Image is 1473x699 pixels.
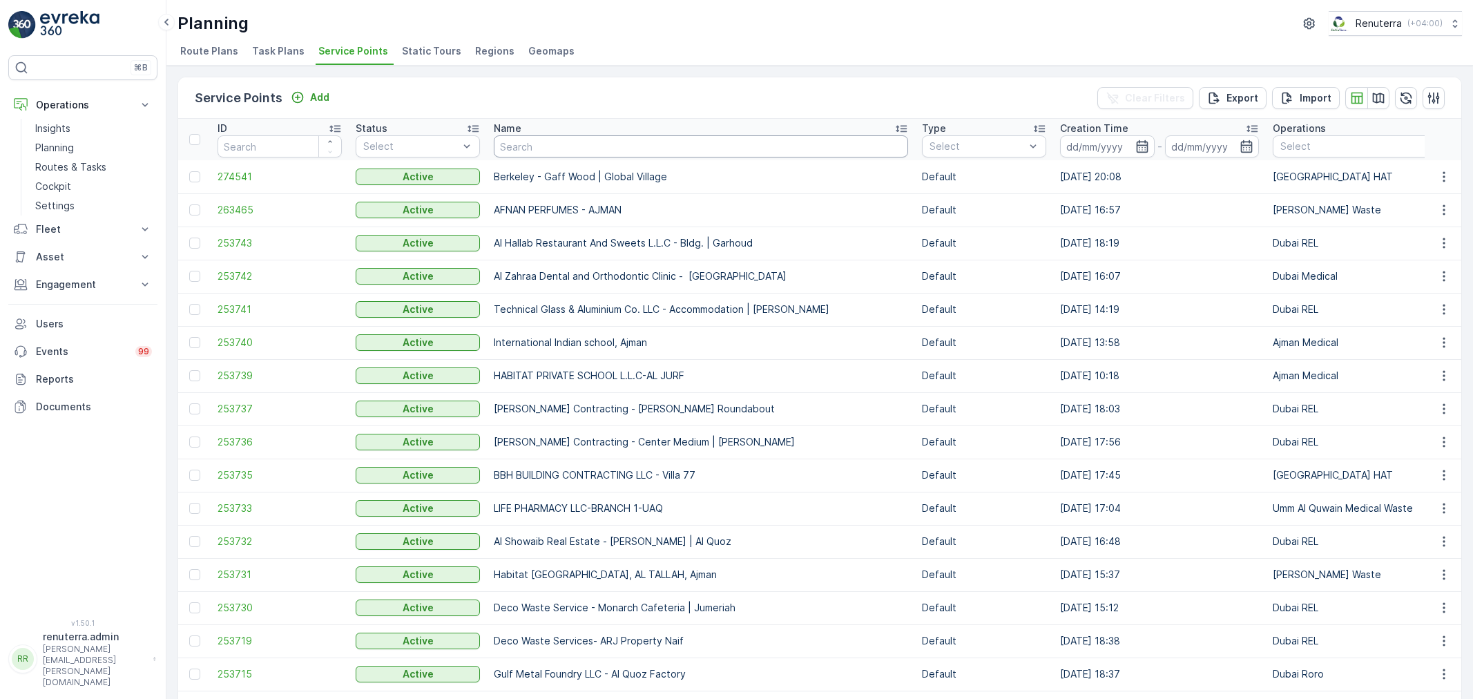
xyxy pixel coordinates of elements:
p: Clear Filters [1125,91,1185,105]
button: Active [356,367,480,384]
span: 253742 [218,269,342,283]
td: [DATE] 10:18 [1053,359,1266,392]
p: Active [403,601,434,615]
a: 253737 [218,402,342,416]
p: ⌘B [134,62,148,73]
p: Name [494,122,521,135]
p: Active [403,435,434,449]
a: Settings [30,196,157,216]
a: 253740 [218,336,342,349]
a: Users [8,310,157,338]
div: Toggle Row Selected [189,470,200,481]
p: Default [922,236,1046,250]
input: dd/mm/yyyy [1165,135,1260,157]
button: Active [356,600,480,616]
p: Default [922,568,1046,582]
p: Type [922,122,946,135]
p: - [1157,138,1162,155]
button: Active [356,268,480,285]
input: Search [494,135,908,157]
a: 253735 [218,468,342,482]
p: [PERSON_NAME] Contracting - [PERSON_NAME] Roundabout [494,402,908,416]
button: Engagement [8,271,157,298]
p: Default [922,369,1046,383]
p: Events [36,345,127,358]
a: Documents [8,393,157,421]
img: logo_light-DOdMpM7g.png [40,11,99,39]
button: Active [356,633,480,649]
p: Planning [35,141,74,155]
p: Default [922,402,1046,416]
p: Operations [36,98,130,112]
a: 253733 [218,501,342,515]
p: Active [403,170,434,184]
p: Settings [35,199,75,213]
p: [PERSON_NAME] Contracting - Center Medium | [PERSON_NAME] [494,435,908,449]
p: Engagement [36,278,130,291]
p: Active [403,568,434,582]
td: [DATE] 16:57 [1053,193,1266,227]
button: Active [356,202,480,218]
button: Active [356,301,480,318]
span: 253732 [218,535,342,548]
p: renuterra.admin [43,630,146,644]
a: 253739 [218,369,342,383]
span: Geomaps [528,44,575,58]
button: Clear Filters [1097,87,1193,109]
p: Al Showaib Real Estate - [PERSON_NAME] | Al Quoz [494,535,908,548]
p: Routes & Tasks [35,160,106,174]
p: Active [403,535,434,548]
a: 253741 [218,303,342,316]
td: [DATE] 18:37 [1053,658,1266,691]
p: Default [922,634,1046,648]
p: Active [403,634,434,648]
div: Toggle Row Selected [189,602,200,613]
div: Toggle Row Selected [189,536,200,547]
p: Default [922,501,1046,515]
span: Task Plans [252,44,305,58]
p: LIFE PHARMACY LLC-BRANCH 1-UAQ [494,501,908,515]
a: 263465 [218,203,342,217]
p: Default [922,601,1046,615]
p: Default [922,468,1046,482]
div: Toggle Row Selected [189,403,200,414]
p: Deco Waste Services- ARJ Property Naif [494,634,908,648]
td: [DATE] 18:38 [1053,624,1266,658]
p: Al Zahraa Dental and Orthodontic Clinic - [GEOGRAPHIC_DATA] [494,269,908,283]
p: Add [310,90,329,104]
button: Active [356,334,480,351]
button: Active [356,500,480,517]
a: 253719 [218,634,342,648]
td: [DATE] 18:19 [1053,227,1266,260]
p: Documents [36,400,152,414]
div: Toggle Row Selected [189,304,200,315]
p: HABITAT PRIVATE SCHOOL L.L.C-AL JURF [494,369,908,383]
p: Active [403,303,434,316]
p: BBH BUILDING CONTRACTING LLC - Villa 77 [494,468,908,482]
span: Static Tours [402,44,461,58]
button: Add [285,89,335,106]
button: Import [1272,87,1340,109]
img: logo [8,11,36,39]
button: RRrenuterra.admin[PERSON_NAME][EMAIL_ADDRESS][PERSON_NAME][DOMAIN_NAME] [8,630,157,688]
td: [DATE] 15:37 [1053,558,1266,591]
p: Default [922,336,1046,349]
p: Default [922,535,1046,548]
p: Planning [177,12,249,35]
p: Default [922,303,1046,316]
p: Default [922,435,1046,449]
a: 253715 [218,667,342,681]
button: Export [1199,87,1267,109]
p: Service Points [195,88,282,108]
p: Creation Time [1060,122,1128,135]
p: Active [403,236,434,250]
span: Regions [475,44,514,58]
button: Operations [8,91,157,119]
button: Active [356,566,480,583]
button: Active [356,235,480,251]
